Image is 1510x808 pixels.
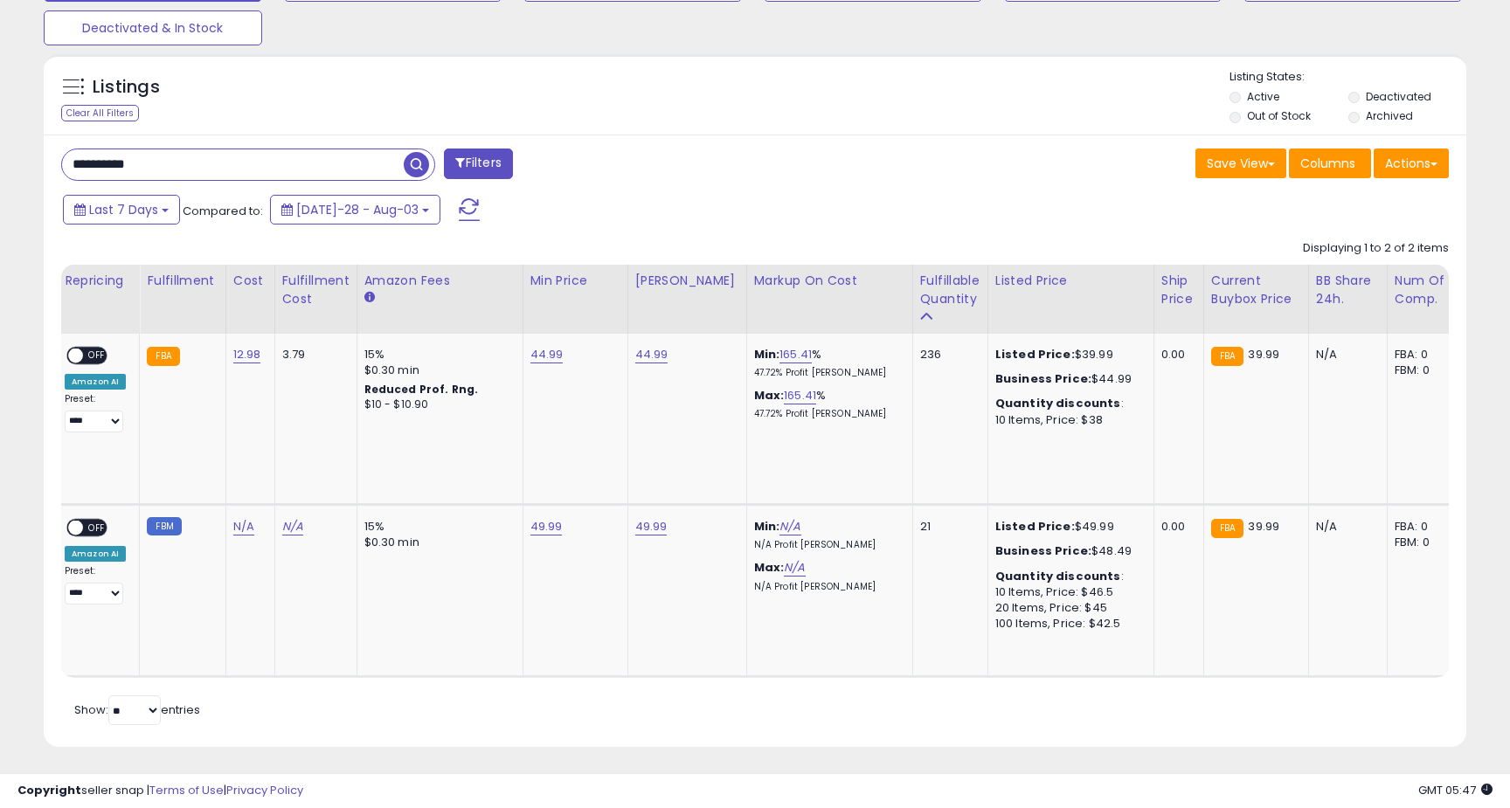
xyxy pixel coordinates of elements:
div: Amazon Fees [364,272,516,290]
label: Deactivated [1366,89,1431,104]
div: Amazon AI [65,374,126,390]
div: 10 Items, Price: $38 [995,412,1140,428]
a: 44.99 [635,346,668,363]
div: 100 Items, Price: $42.5 [995,616,1140,632]
button: Last 7 Days [63,195,180,224]
b: Min: [754,518,780,535]
div: $0.30 min [364,535,509,550]
a: 12.98 [233,346,261,363]
small: FBA [1211,347,1243,366]
div: Preset: [65,393,126,432]
p: N/A Profit [PERSON_NAME] [754,539,899,551]
button: Save View [1195,148,1286,178]
div: $49.99 [995,519,1140,535]
div: FBM: 0 [1395,363,1452,378]
p: 47.72% Profit [PERSON_NAME] [754,367,899,379]
p: N/A Profit [PERSON_NAME] [754,581,899,593]
a: 44.99 [530,346,564,363]
div: FBA: 0 [1395,519,1452,535]
b: Business Price: [995,370,1091,387]
div: Amazon AI [65,546,126,562]
div: Markup on Cost [754,272,905,290]
span: OFF [83,521,111,535]
a: 165.41 [784,387,816,404]
div: Ship Price [1161,272,1196,308]
div: [PERSON_NAME] [635,272,739,290]
div: Fulfillment Cost [282,272,350,308]
b: Min: [754,346,780,363]
div: N/A [1316,519,1374,535]
div: 15% [364,519,509,535]
b: Quantity discounts [995,395,1121,411]
small: Amazon Fees. [364,290,375,306]
div: Clear All Filters [61,105,139,121]
div: Current Buybox Price [1211,272,1301,308]
div: : [995,396,1140,411]
div: $10 - $10.90 [364,397,509,412]
button: Filters [444,148,512,179]
div: N/A [1316,347,1374,363]
b: Business Price: [995,542,1091,559]
div: 21 [920,519,974,535]
b: Quantity discounts [995,568,1121,584]
a: N/A [282,518,303,535]
div: 3.79 [282,347,343,363]
a: 49.99 [635,518,668,535]
label: Out of Stock [1247,108,1311,123]
button: [DATE]-28 - Aug-03 [270,195,440,224]
div: Fulfillment [147,272,218,290]
div: 0.00 [1161,347,1190,363]
span: Columns [1300,155,1355,172]
button: Columns [1289,148,1371,178]
div: 10 Items, Price: $46.5 [995,584,1140,600]
div: $0.30 min [364,363,509,378]
div: $48.49 [995,543,1140,559]
div: Cost [233,272,267,290]
label: Archived [1366,108,1413,123]
div: Min Price [530,272,620,290]
span: 39.99 [1248,346,1279,363]
div: % [754,388,899,420]
span: Compared to: [183,203,263,219]
div: Repricing [65,272,132,290]
b: Max: [754,559,785,576]
div: 20 Items, Price: $45 [995,600,1140,616]
a: N/A [233,518,254,535]
div: seller snap | | [17,783,303,799]
div: 15% [364,347,509,363]
h5: Listings [93,75,160,100]
b: Reduced Prof. Rng. [364,382,479,397]
button: Deactivated & In Stock [44,10,262,45]
label: Active [1247,89,1279,104]
div: $44.99 [995,371,1140,387]
div: BB Share 24h. [1316,272,1380,308]
span: Last 7 Days [89,201,158,218]
div: Displaying 1 to 2 of 2 items [1303,240,1449,257]
div: : [995,569,1140,584]
a: 165.41 [779,346,812,363]
a: Privacy Policy [226,782,303,798]
small: FBA [147,347,179,366]
small: FBM [147,517,181,535]
p: 47.72% Profit [PERSON_NAME] [754,408,899,420]
div: FBM: 0 [1395,535,1452,550]
div: Num of Comp. [1395,272,1458,308]
strong: Copyright [17,782,81,798]
span: 39.99 [1248,518,1279,535]
span: Show: entries [74,701,200,718]
span: [DATE]-28 - Aug-03 [296,201,419,218]
th: The percentage added to the cost of goods (COGS) that forms the calculator for Min & Max prices. [746,265,912,334]
div: FBA: 0 [1395,347,1452,363]
div: Preset: [65,565,126,604]
div: 0.00 [1161,519,1190,535]
div: % [754,347,899,379]
div: $39.99 [995,347,1140,363]
span: OFF [83,349,111,363]
div: Listed Price [995,272,1146,290]
b: Listed Price: [995,346,1075,363]
a: N/A [784,559,805,577]
a: N/A [779,518,800,535]
b: Listed Price: [995,518,1075,535]
span: 2025-08-11 05:47 GMT [1418,782,1493,798]
div: 236 [920,347,974,363]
